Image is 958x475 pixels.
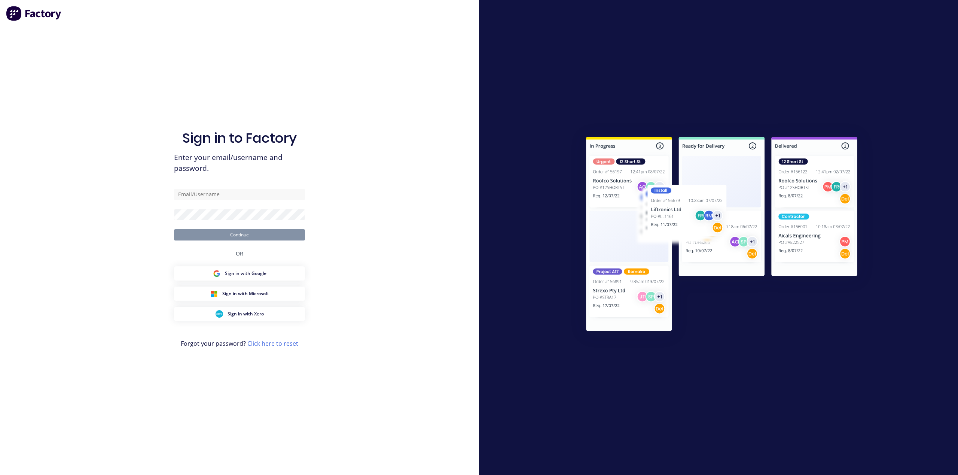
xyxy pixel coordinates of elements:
[174,266,305,281] button: Google Sign inSign in with Google
[174,287,305,301] button: Microsoft Sign inSign in with Microsoft
[247,339,298,348] a: Click here to reset
[6,6,62,21] img: Factory
[236,240,243,266] div: OR
[182,130,297,146] h1: Sign in to Factory
[174,152,305,174] span: Enter your email/username and password.
[228,311,264,317] span: Sign in with Xero
[213,270,220,277] img: Google Sign in
[225,270,266,277] span: Sign in with Google
[174,307,305,321] button: Xero Sign inSign in with Xero
[174,189,305,200] input: Email/Username
[210,290,218,297] img: Microsoft Sign in
[216,310,223,318] img: Xero Sign in
[570,122,874,349] img: Sign in
[222,290,269,297] span: Sign in with Microsoft
[174,229,305,240] button: Continue
[181,339,298,348] span: Forgot your password?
